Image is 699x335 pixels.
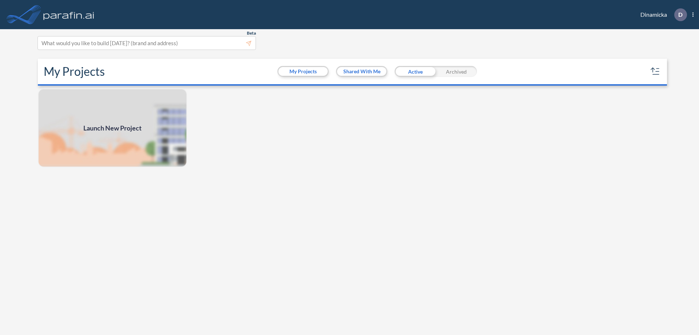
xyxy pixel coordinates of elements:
[678,11,683,18] p: D
[38,89,187,167] img: add
[337,67,386,76] button: Shared With Me
[629,8,694,21] div: Dinamicka
[395,66,436,77] div: Active
[42,7,96,22] img: logo
[83,123,142,133] span: Launch New Project
[38,89,187,167] a: Launch New Project
[649,66,661,77] button: sort
[247,30,256,36] span: Beta
[44,65,105,78] h2: My Projects
[436,66,477,77] div: Archived
[279,67,328,76] button: My Projects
